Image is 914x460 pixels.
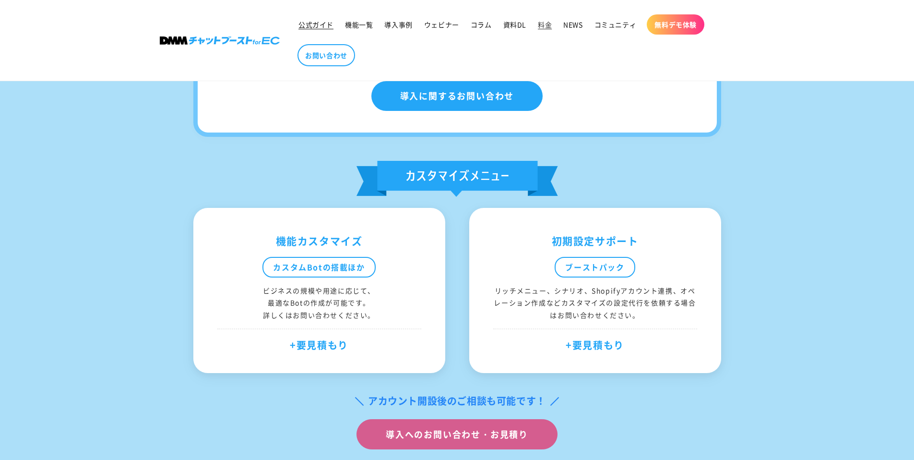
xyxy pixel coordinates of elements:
[371,81,543,111] a: 導入に関するお問い合わせ
[305,51,347,60] span: お問い合わせ
[594,20,637,29] span: コミュニティ
[354,392,560,410] div: アカウント開設後のご相談も可能です！
[262,257,375,278] div: カスタムBotの搭載ほか
[538,20,552,29] span: 料金
[384,20,412,29] span: 導入事例
[493,328,697,354] div: +要見積もり
[493,232,697,250] div: 初期設定サポート
[217,285,421,321] div: ビジネスの規模や用途に応じて、 最適なBotの作成が可能です。 詳しくはお問い合わせください。
[465,14,498,35] a: コラム
[217,232,421,250] div: 機能カスタマイズ
[647,14,704,35] a: 無料デモ体験
[356,419,558,450] a: 導入へのお問い合わせ・お見積り
[424,20,459,29] span: ウェビナー
[503,20,526,29] span: 資料DL
[493,285,697,321] div: リッチメニュー、シナリオ、Shopifyアカウント連携、オペレーション作成などカスタマイズの設定代行を依頼する場合はお問い合わせください。
[293,14,339,35] a: 公式ガイド
[379,14,418,35] a: 導入事例
[418,14,465,35] a: ウェビナー
[563,20,582,29] span: NEWS
[471,20,492,29] span: コラム
[217,328,421,354] div: +要見積もり
[297,44,355,66] a: お問い合わせ
[532,14,558,35] a: 料金
[345,20,373,29] span: 機能一覧
[555,257,635,278] div: ブーストパック
[160,36,280,45] img: 株式会社DMM Boost
[558,14,588,35] a: NEWS
[356,161,558,197] img: カスタマイズメニュー
[589,14,642,35] a: コミュニティ
[339,14,379,35] a: 機能一覧
[654,20,697,29] span: 無料デモ体験
[498,14,532,35] a: 資料DL
[298,20,333,29] span: 公式ガイド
